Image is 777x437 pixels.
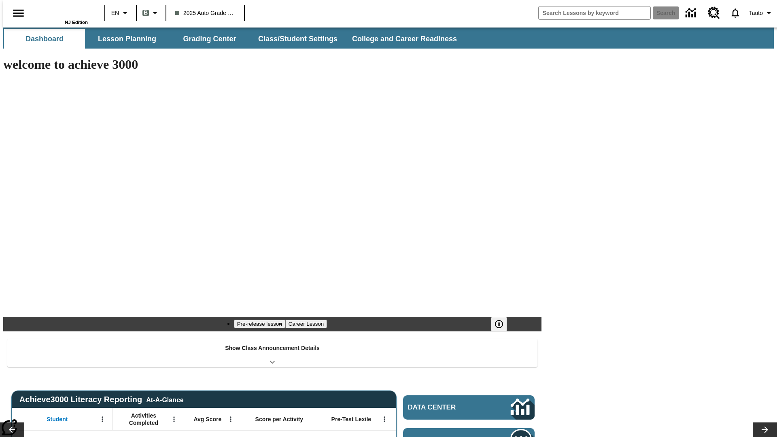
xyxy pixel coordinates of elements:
[35,4,88,20] a: Home
[117,412,170,426] span: Activities Completed
[35,3,88,25] div: Home
[193,416,221,423] span: Avg Score
[234,320,285,328] button: Slide 1 Pre-release lesson
[225,344,320,352] p: Show Class Announcement Details
[539,6,650,19] input: search field
[331,416,372,423] span: Pre-Test Lexile
[491,317,515,331] div: Pause
[65,20,88,25] span: NJ Edition
[3,29,464,49] div: SubNavbar
[146,395,183,404] div: At-A-Glance
[749,9,763,17] span: Tauto
[3,28,774,49] div: SubNavbar
[3,57,541,72] h1: welcome to achieve 3000
[7,339,537,367] div: Show Class Announcement Details
[725,2,746,23] a: Notifications
[408,403,484,412] span: Data Center
[346,29,463,49] button: College and Career Readiness
[47,416,68,423] span: Student
[255,416,304,423] span: Score per Activity
[168,413,180,425] button: Open Menu
[285,320,327,328] button: Slide 2 Career Lesson
[144,8,148,18] span: B
[225,413,237,425] button: Open Menu
[378,413,391,425] button: Open Menu
[403,395,535,420] a: Data Center
[108,6,134,20] button: Language: EN, Select a language
[681,2,703,24] a: Data Center
[19,395,184,404] span: Achieve3000 Literacy Reporting
[139,6,163,20] button: Boost Class color is gray green. Change class color
[703,2,725,24] a: Resource Center, Will open in new tab
[169,29,250,49] button: Grading Center
[252,29,344,49] button: Class/Student Settings
[746,6,777,20] button: Profile/Settings
[753,422,777,437] button: Lesson carousel, Next
[6,1,30,25] button: Open side menu
[111,9,119,17] span: EN
[87,29,168,49] button: Lesson Planning
[175,9,235,17] span: 2025 Auto Grade 1 B
[491,317,507,331] button: Pause
[4,29,85,49] button: Dashboard
[96,413,108,425] button: Open Menu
